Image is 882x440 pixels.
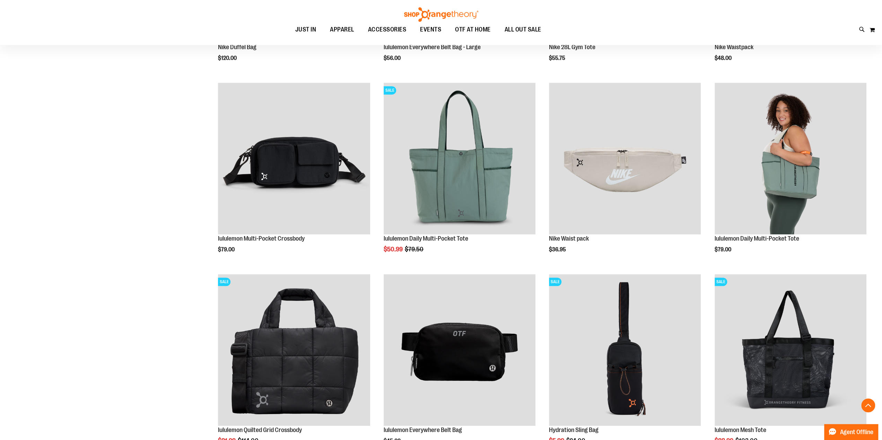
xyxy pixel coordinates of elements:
span: SALE [384,86,396,95]
span: JUST IN [295,22,316,37]
img: lululemon Everywhere Belt Bag [384,274,535,426]
a: Product image for Hydration Sling BagSALE [549,274,701,427]
span: $79.00 [218,246,236,253]
div: product [711,79,870,270]
a: lululemon Multi-Pocket Crossbody [218,83,370,235]
a: lululemon Multi-Pocket Crossbody [218,235,305,242]
img: lululemon Multi-Pocket Crossbody [218,83,370,234]
span: ALL OUT SALE [505,22,541,37]
span: $50.99 [384,246,404,253]
button: Back To Top [861,398,875,412]
span: $55.75 [549,55,566,61]
a: Hydration Sling Bag [549,426,599,433]
a: Nike Duffel Bag [218,44,256,51]
button: Agent Offline [824,424,878,440]
span: OTF AT HOME [455,22,491,37]
span: $79.50 [405,246,425,253]
a: Nike Waistpack [715,44,753,51]
a: Nike Waist pack [549,235,589,242]
img: lululemon Quilted Grid Crossbody [218,274,370,426]
a: Product image for lululemon Mesh ToteSALE [715,274,866,427]
a: lululemon Quilted Grid Crossbody [218,426,302,433]
span: $48.00 [715,55,733,61]
span: $120.00 [218,55,238,61]
span: Agent Offline [840,429,873,435]
a: Main view of 2024 Convention lululemon Daily Multi-Pocket Tote [715,83,866,235]
a: Nike 28L Gym Tote [549,44,595,51]
span: SALE [218,278,230,286]
img: Product image for lululemon Mesh Tote [715,274,866,426]
span: SALE [715,278,727,286]
span: APPAREL [330,22,354,37]
a: lululemon Daily Multi-Pocket Tote [715,235,799,242]
a: lululemon Daily Multi-Pocket ToteSALE [384,83,535,235]
span: $36.95 [549,246,567,253]
a: lululemon Quilted Grid CrossbodySALE [218,274,370,427]
div: product [545,79,704,270]
div: product [380,79,539,270]
span: $56.00 [384,55,402,61]
a: lululemon Daily Multi-Pocket Tote [384,235,468,242]
span: SALE [549,278,561,286]
a: lululemon Everywhere Belt Bag - Large [384,44,481,51]
a: Main view of 2024 Convention Nike Waistpack [549,83,701,235]
div: product [215,79,373,270]
span: $79.00 [715,246,732,253]
a: lululemon Everywhere Belt Bag [384,426,462,433]
span: ACCESSORIES [368,22,407,37]
img: Main view of 2024 Convention Nike Waistpack [549,83,701,234]
img: Product image for Hydration Sling Bag [549,274,701,426]
a: lululemon Mesh Tote [715,426,766,433]
span: EVENTS [420,22,441,37]
img: Main view of 2024 Convention lululemon Daily Multi-Pocket Tote [715,83,866,234]
img: lululemon Daily Multi-Pocket Tote [384,83,535,234]
img: Shop Orangetheory [403,7,479,22]
a: lululemon Everywhere Belt Bag [384,274,535,427]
